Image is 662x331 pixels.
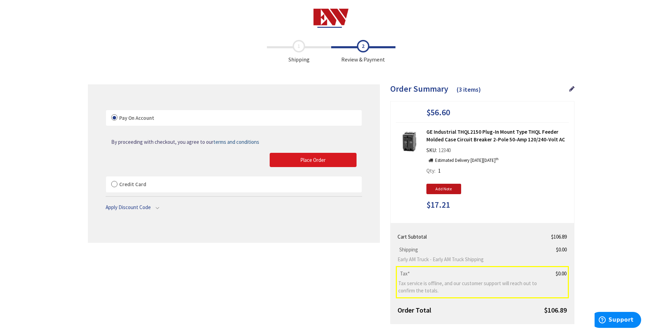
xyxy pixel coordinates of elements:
[426,108,450,117] span: $56.60
[496,157,499,161] sup: th
[111,139,259,145] span: By proceeding with checkout, you agree to our
[457,85,481,93] span: (3 items)
[398,280,539,295] span: Tax service is offline, and our customer support will reach out to confirm the totals.
[438,167,441,174] span: 1
[426,167,434,174] span: Qty
[426,128,569,143] strong: GE Industrial THQL2150 Plug-In Mount Type THQL Feeder Molded Case Circuit Breaker 2-Pole 50-Amp 1...
[267,40,331,64] span: Shipping
[313,9,349,28] img: Electrical Wholesalers, Inc.
[544,306,567,314] span: $106.89
[390,83,448,94] span: Order Summary
[119,115,154,121] span: Pay On Account
[270,153,357,167] button: Place Order
[426,157,499,164] p: Estimated Delivery [DATE][DATE]
[556,270,566,277] span: $0.00
[398,306,431,314] strong: Order Total
[426,147,452,156] div: SKU:
[437,147,452,154] span: 12340
[426,200,450,209] span: $17.21
[399,131,420,152] img: GE Industrial THQL2150 Plug-In Mount Type THQL Feeder Molded Case Circuit Breaker 2-Pole 50-Amp 1...
[119,181,146,188] span: Credit Card
[396,230,541,243] th: Cart Subtotal
[551,233,567,240] span: $106.89
[556,246,567,253] span: $0.00
[595,312,641,329] iframe: Opens a widget where you can find more information
[331,40,395,64] span: Review & Payment
[213,139,259,145] span: terms and conditions
[106,204,151,210] span: Apply Discount Code
[398,246,420,253] span: Shipping
[111,138,259,146] a: By proceeding with checkout, you agree to ourterms and conditions
[398,256,539,263] span: Early AM Truck - Early AM Truck Shipping
[300,157,326,163] span: Place Order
